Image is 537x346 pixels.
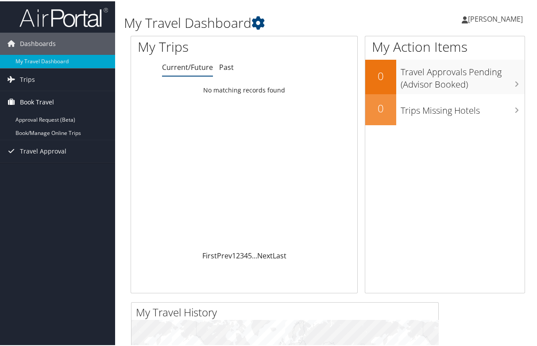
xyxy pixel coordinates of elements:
h2: My Travel History [136,304,438,319]
a: Current/Future [162,61,213,71]
h1: My Action Items [365,36,525,55]
span: [PERSON_NAME] [468,13,523,23]
span: Book Travel [20,90,54,112]
a: Prev [217,250,232,259]
a: 4 [244,250,248,259]
h1: My Trips [138,36,256,55]
h3: Travel Approvals Pending (Advisor Booked) [401,60,525,89]
span: Dashboards [20,31,56,54]
a: 0Travel Approvals Pending (Advisor Booked) [365,58,525,92]
h3: Trips Missing Hotels [401,99,525,115]
h2: 0 [365,100,396,115]
a: 2 [236,250,240,259]
a: 1 [232,250,236,259]
span: Travel Approval [20,139,66,161]
a: Past [219,61,234,71]
h1: My Travel Dashboard [124,12,396,31]
img: airportal-logo.png [19,6,108,27]
a: [PERSON_NAME] [462,4,532,31]
a: 3 [240,250,244,259]
a: 0Trips Missing Hotels [365,93,525,124]
td: No matching records found [131,81,357,97]
a: First [202,250,217,259]
a: 5 [248,250,252,259]
span: … [252,250,257,259]
span: Trips [20,67,35,89]
a: Last [273,250,286,259]
h2: 0 [365,67,396,82]
a: Next [257,250,273,259]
